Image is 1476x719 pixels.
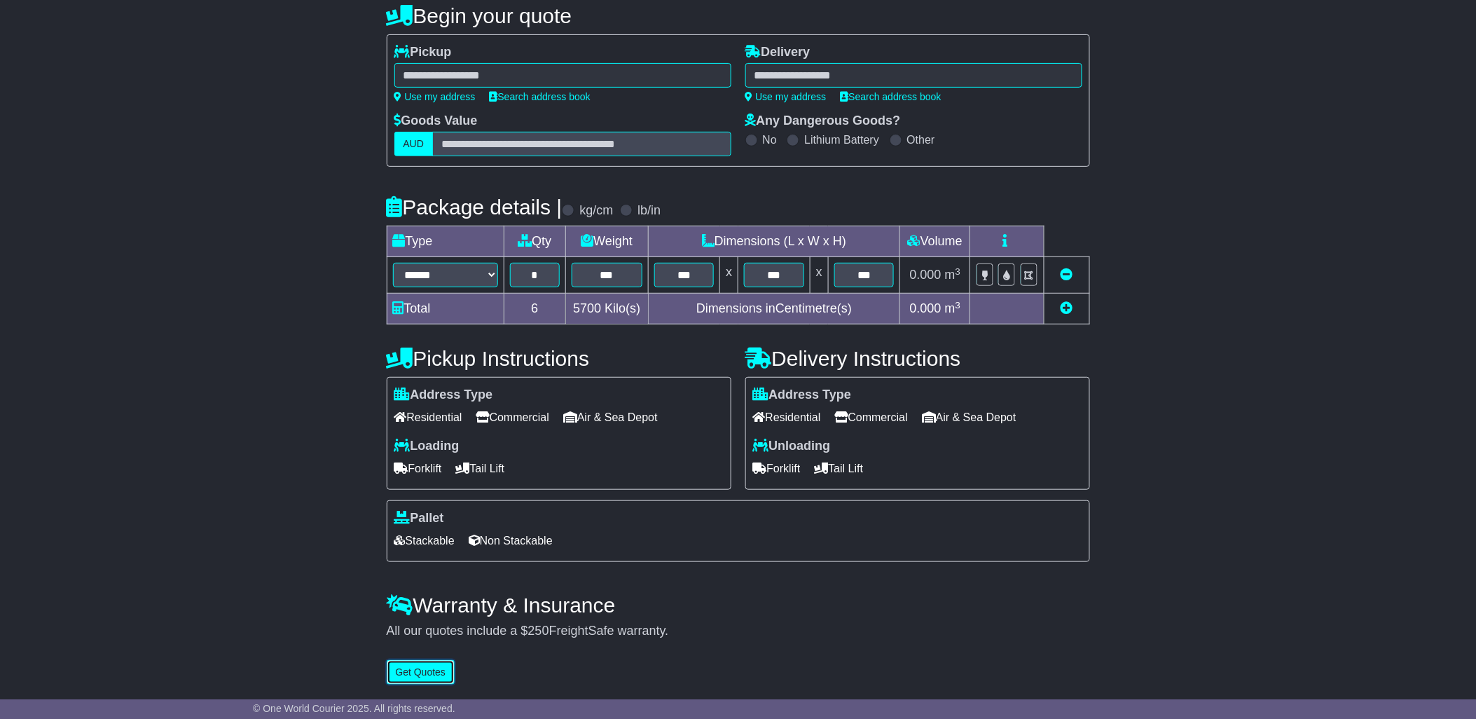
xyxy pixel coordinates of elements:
[907,133,935,146] label: Other
[804,133,879,146] label: Lithium Battery
[910,301,942,315] span: 0.000
[745,347,1090,370] h4: Delivery Instructions
[945,301,961,315] span: m
[394,406,462,428] span: Residential
[387,294,504,324] td: Total
[253,703,455,714] span: © One World Courier 2025. All rights reserved.
[900,226,970,257] td: Volume
[579,203,613,219] label: kg/cm
[394,388,493,403] label: Address Type
[753,458,801,479] span: Forklift
[394,511,444,526] label: Pallet
[922,406,1016,428] span: Air & Sea Depot
[469,530,553,552] span: Non Stackable
[456,458,505,479] span: Tail Lift
[956,266,961,277] sup: 3
[394,439,460,454] label: Loading
[745,45,811,60] label: Delivery
[1061,301,1073,315] a: Add new item
[810,257,828,294] td: x
[815,458,864,479] span: Tail Lift
[573,301,601,315] span: 5700
[565,226,648,257] td: Weight
[753,388,852,403] label: Address Type
[648,294,900,324] td: Dimensions in Centimetre(s)
[763,133,777,146] label: No
[394,114,478,129] label: Goods Value
[476,406,549,428] span: Commercial
[648,226,900,257] td: Dimensions (L x W x H)
[387,196,563,219] h4: Package details |
[720,257,738,294] td: x
[387,660,455,685] button: Get Quotes
[835,406,908,428] span: Commercial
[753,439,831,454] label: Unloading
[841,91,942,102] a: Search address book
[528,624,549,638] span: 250
[910,268,942,282] span: 0.000
[394,458,442,479] span: Forklift
[387,226,504,257] td: Type
[745,114,901,129] label: Any Dangerous Goods?
[753,406,821,428] span: Residential
[490,91,591,102] a: Search address book
[394,530,455,552] span: Stackable
[945,268,961,282] span: m
[394,132,434,156] label: AUD
[387,594,1090,617] h4: Warranty & Insurance
[956,300,961,310] sup: 3
[563,406,658,428] span: Air & Sea Depot
[504,226,565,257] td: Qty
[1061,268,1073,282] a: Remove this item
[745,91,827,102] a: Use my address
[394,45,452,60] label: Pickup
[387,624,1090,639] div: All our quotes include a $ FreightSafe warranty.
[565,294,648,324] td: Kilo(s)
[504,294,565,324] td: 6
[387,4,1090,27] h4: Begin your quote
[637,203,661,219] label: lb/in
[387,347,731,370] h4: Pickup Instructions
[394,91,476,102] a: Use my address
